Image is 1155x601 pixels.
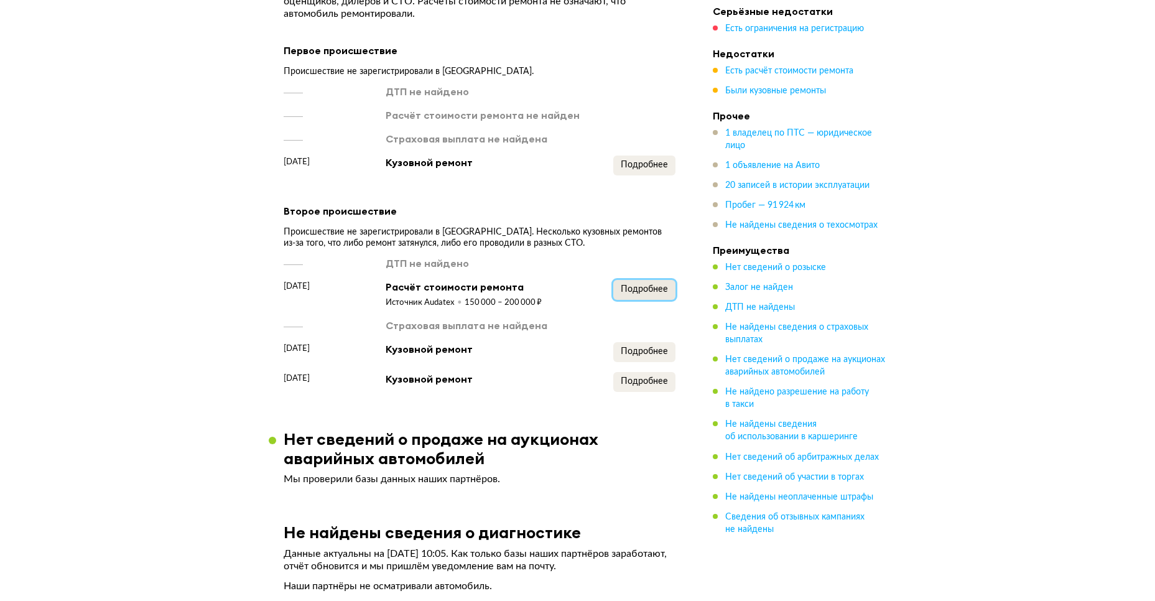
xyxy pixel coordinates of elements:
[284,429,690,468] h3: Нет сведений о продаже на аукционах аварийных автомобилей
[613,280,675,300] button: Подробнее
[613,156,675,175] button: Подробнее
[725,67,853,75] span: Есть расчёт стоимости ремонта
[713,109,887,122] h4: Прочее
[284,66,675,77] div: Происшествие не зарегистрировали в [GEOGRAPHIC_DATA].
[386,85,469,98] div: ДТП не найдено
[284,473,675,485] p: Мы проверили базы данных наших партнёров.
[725,452,879,461] span: Нет сведений об арбитражных делах
[725,388,869,409] span: Не найдено разрешение на работу в такси
[725,303,795,312] span: ДТП не найдены
[284,280,310,292] span: [DATE]
[725,420,858,441] span: Не найдены сведения об использовании в каршеринге
[284,372,310,384] span: [DATE]
[284,547,675,572] p: Данные актуальны на [DATE] 10:05. Как только базы наших партнёров заработают, отчёт обновится и м...
[621,377,668,386] span: Подробнее
[284,580,675,592] p: Наши партнёры не осматривали автомобиль.
[725,181,870,190] span: 20 записей в истории эксплуатации
[713,244,887,256] h4: Преимущества
[725,24,864,33] span: Есть ограничения на регистрацию
[386,319,547,332] div: Страховая выплата не найдена
[284,203,675,219] div: Второе происшествие
[713,47,887,60] h4: Недостатки
[725,355,885,376] span: Нет сведений о продаже на аукционах аварийных автомобилей
[386,297,465,309] div: Источник Audatex
[713,5,887,17] h4: Серьёзные недостатки
[386,156,473,169] div: Кузовной ремонт
[386,372,473,386] div: Кузовной ремонт
[725,283,793,292] span: Залог не найден
[613,372,675,392] button: Подробнее
[284,226,675,249] div: Происшествие не зарегистрировали в [GEOGRAPHIC_DATA]. Несколько кузовных ремонтов из-за того, что...
[725,161,820,170] span: 1 объявление на Авито
[725,492,873,501] span: Не найдены неоплаченные штрафы
[284,342,310,355] span: [DATE]
[621,347,668,356] span: Подробнее
[725,472,864,481] span: Нет сведений об участии в торгах
[284,42,675,58] div: Первое происшествие
[284,156,310,168] span: [DATE]
[386,108,580,122] div: Расчёт стоимости ремонта не найден
[725,201,805,210] span: Пробег — 91 924 км
[725,263,826,272] span: Нет сведений о розыске
[621,161,668,169] span: Подробнее
[613,342,675,362] button: Подробнее
[284,523,581,542] h3: Не найдены сведения о диагностике
[386,280,542,294] div: Расчёт стоимости ремонта
[725,86,826,95] span: Были кузовные ремонты
[386,342,473,356] div: Кузовной ремонт
[465,297,542,309] div: 150 000 – 200 000 ₽
[386,256,469,270] div: ДТП не найдено
[621,285,668,294] span: Подробнее
[725,512,865,533] span: Сведения об отзывных кампаниях не найдены
[725,129,872,150] span: 1 владелец по ПТС — юридическое лицо
[386,132,547,146] div: Страховая выплата не найдена
[725,323,868,344] span: Не найдены сведения о страховых выплатах
[725,221,878,230] span: Не найдены сведения о техосмотрах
